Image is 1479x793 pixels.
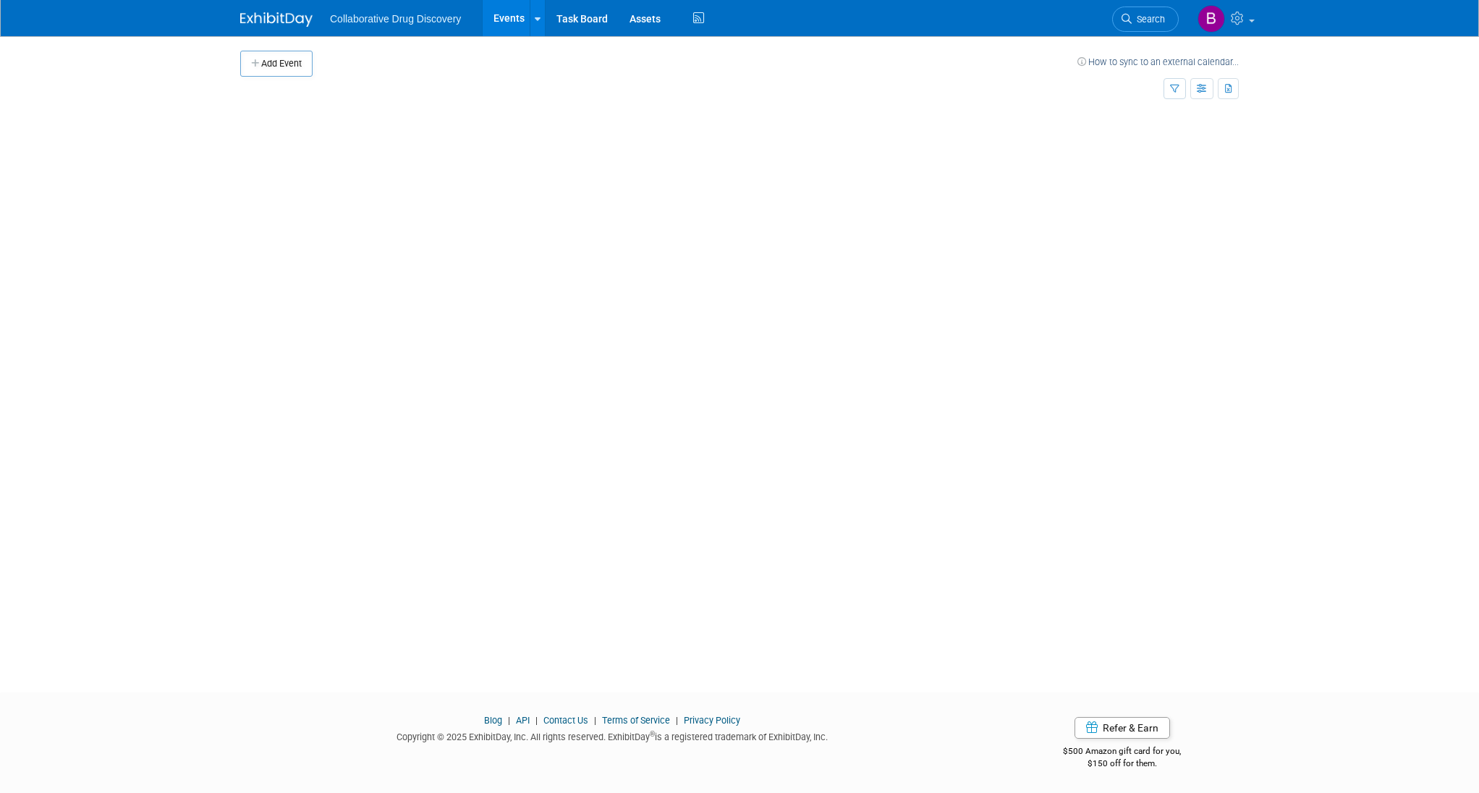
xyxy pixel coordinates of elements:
[240,51,313,77] button: Add Event
[1077,56,1239,67] a: How to sync to an external calendar...
[504,715,514,726] span: |
[1006,758,1239,770] div: $150 off for them.
[602,715,670,726] a: Terms of Service
[532,715,541,726] span: |
[543,715,588,726] a: Contact Us
[590,715,600,726] span: |
[1006,736,1239,769] div: $500 Amazon gift card for you,
[1075,717,1170,739] a: Refer & Earn
[650,730,655,738] sup: ®
[330,13,461,25] span: Collaborative Drug Discovery
[240,727,984,744] div: Copyright © 2025 ExhibitDay, Inc. All rights reserved. ExhibitDay is a registered trademark of Ex...
[672,715,682,726] span: |
[684,715,740,726] a: Privacy Policy
[240,12,313,27] img: ExhibitDay
[516,715,530,726] a: API
[1198,5,1225,33] img: Brittany Goldston
[1132,14,1165,25] span: Search
[1112,7,1179,32] a: Search
[484,715,502,726] a: Blog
